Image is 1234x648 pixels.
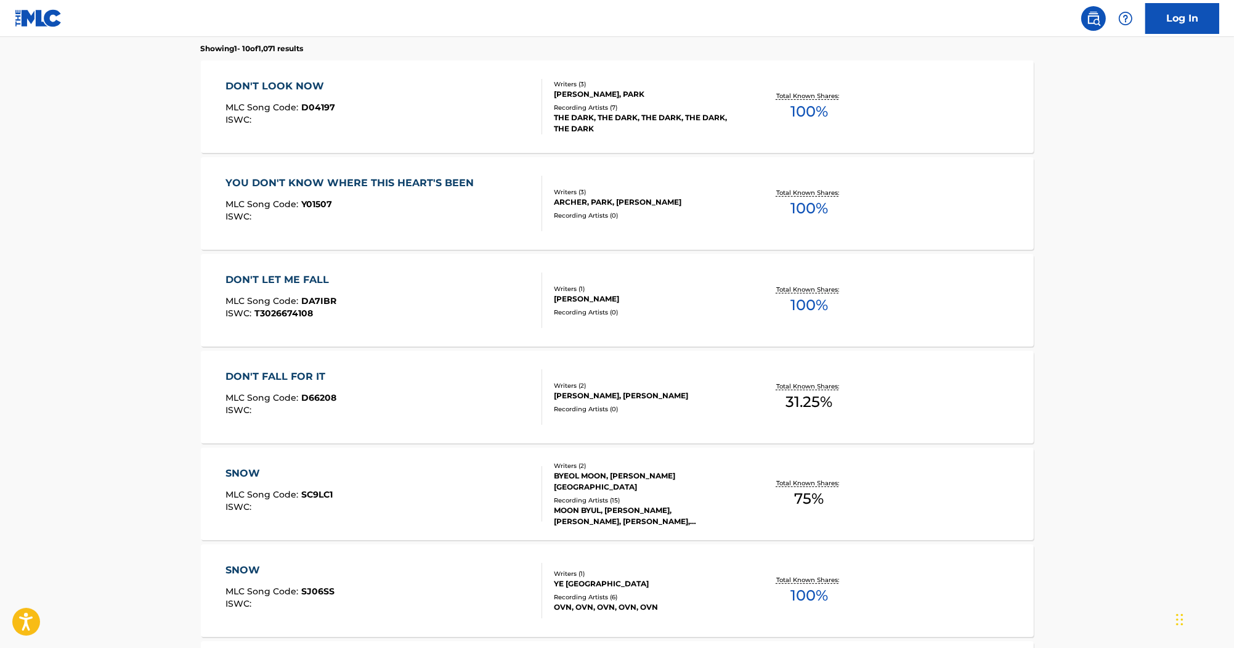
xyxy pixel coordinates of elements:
[225,199,301,210] span: MLC Song Code :
[1086,11,1101,26] img: search
[790,584,828,607] span: 100 %
[301,295,336,306] span: DA7IBR
[554,470,740,493] div: BYEOL MOON, [PERSON_NAME][GEOGRAPHIC_DATA]
[790,294,828,316] span: 100 %
[554,578,740,589] div: YE [GEOGRAPHIC_DATA]
[225,273,336,287] div: DON'T LET ME FALL
[554,112,740,134] div: THE DARK, THE DARK, THE DARK, THE DARK, THE DARK
[554,602,740,613] div: OVN, OVN, OVN, OVN, OVN
[225,598,254,609] span: ISWC :
[554,187,740,197] div: Writers ( 3 )
[301,392,336,403] span: D66208
[1113,6,1138,31] div: Help
[554,496,740,505] div: Recording Artists ( 15 )
[554,569,740,578] div: Writers ( 1 )
[225,392,301,403] span: MLC Song Code :
[776,478,842,488] p: Total Known Shares:
[790,197,828,219] span: 100 %
[201,60,1034,153] a: DON'T LOOK NOWMLC Song Code:D04197ISWC:Writers (3)[PERSON_NAME], PARKRecording Artists (7)THE DAR...
[554,211,740,220] div: Recording Artists ( 0 )
[554,404,740,414] div: Recording Artists ( 0 )
[785,391,832,413] span: 31.25 %
[225,211,254,222] span: ISWC :
[201,43,304,54] p: Showing 1 - 10 of 1,071 results
[554,293,740,305] div: [PERSON_NAME]
[225,466,333,481] div: SNOW
[554,197,740,208] div: ARCHER, PARK, [PERSON_NAME]
[301,199,332,210] span: Y01507
[794,488,824,510] span: 75 %
[554,308,740,317] div: Recording Artists ( 0 )
[776,285,842,294] p: Total Known Shares:
[225,295,301,306] span: MLC Song Code :
[1176,601,1183,638] div: Drag
[1081,6,1106,31] a: Public Search
[1172,589,1234,648] iframe: Chat Widget
[201,254,1034,347] a: DON'T LET ME FALLMLC Song Code:DA7IBRISWC:T3026674108Writers (1)[PERSON_NAME]Recording Artists (0...
[225,308,254,319] span: ISWC :
[225,404,254,416] span: ISWC :
[790,100,828,123] span: 100 %
[15,9,62,27] img: MLC Logo
[776,188,842,197] p: Total Known Shares:
[301,489,333,500] span: SC9LC1
[225,102,301,113] span: MLC Song Code :
[554,284,740,293] div: Writers ( 1 )
[776,575,842,584] p: Total Known Shares:
[201,448,1034,540] a: SNOWMLC Song Code:SC9LC1ISWC:Writers (2)BYEOL MOON, [PERSON_NAME][GEOGRAPHIC_DATA]Recording Artis...
[554,505,740,527] div: MOON BYUL, [PERSON_NAME], [PERSON_NAME], [PERSON_NAME], [PERSON_NAME]
[776,382,842,391] p: Total Known Shares:
[1118,11,1133,26] img: help
[554,89,740,100] div: [PERSON_NAME], PARK
[554,390,740,401] div: [PERSON_NAME], [PERSON_NAME]
[254,308,313,319] span: T3026674108
[554,103,740,112] div: Recording Artists ( 7 )
[225,501,254,512] span: ISWC :
[1145,3,1219,34] a: Log In
[301,102,335,113] span: D04197
[225,586,301,597] span: MLC Song Code :
[225,489,301,500] span: MLC Song Code :
[225,114,254,125] span: ISWC :
[225,369,336,384] div: DON'T FALL FOR IT
[554,593,740,602] div: Recording Artists ( 6 )
[554,461,740,470] div: Writers ( 2 )
[776,91,842,100] p: Total Known Shares:
[225,79,335,94] div: DON'T LOOK NOW
[301,586,335,597] span: SJ06SS
[201,157,1034,250] a: YOU DON'T KNOW WHERE THIS HEART'S BEENMLC Song Code:Y01507ISWC:Writers (3)ARCHER, PARK, [PERSON_N...
[554,381,740,390] div: Writers ( 2 )
[201,351,1034,443] a: DON'T FALL FOR ITMLC Song Code:D66208ISWC:Writers (2)[PERSON_NAME], [PERSON_NAME]Recording Artist...
[225,563,335,578] div: SNOW
[225,176,480,191] div: YOU DON'T KNOW WHERE THIS HEART'S BEEN
[554,80,740,89] div: Writers ( 3 )
[201,544,1034,637] a: SNOWMLC Song Code:SJ06SSISWC:Writers (1)YE [GEOGRAPHIC_DATA]Recording Artists (6)OVN, OVN, OVN, O...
